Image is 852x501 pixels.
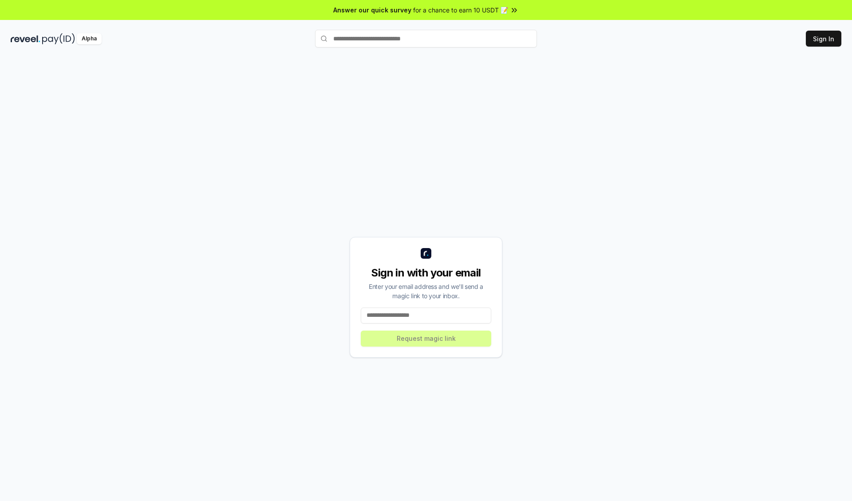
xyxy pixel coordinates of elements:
div: Alpha [77,33,102,44]
span: for a chance to earn 10 USDT 📝 [413,5,508,15]
span: Answer our quick survey [333,5,411,15]
img: reveel_dark [11,33,40,44]
div: Sign in with your email [361,266,491,280]
img: logo_small [421,248,431,259]
img: pay_id [42,33,75,44]
div: Enter your email address and we’ll send a magic link to your inbox. [361,282,491,300]
button: Sign In [806,31,841,47]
